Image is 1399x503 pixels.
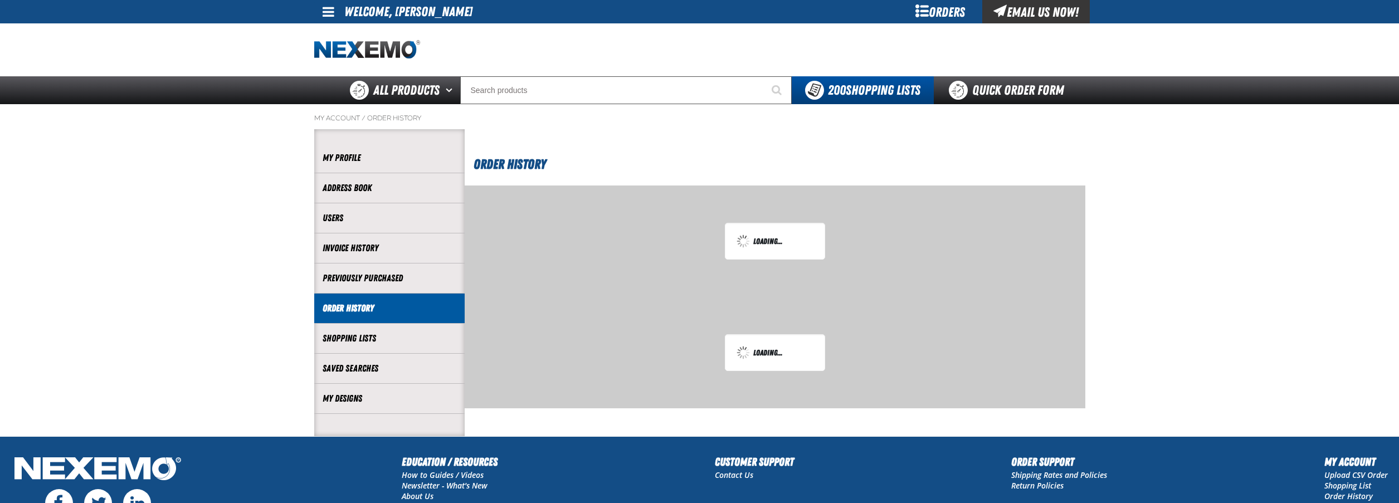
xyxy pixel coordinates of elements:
[1324,480,1371,491] a: Shopping List
[11,453,184,486] img: Nexemo Logo
[314,40,420,60] img: Nexemo logo
[715,453,794,470] h2: Customer Support
[764,76,792,104] button: Start Searching
[442,76,460,104] button: Open All Products pages
[460,76,792,104] input: Search
[362,114,365,123] span: /
[323,302,456,315] a: Order History
[314,114,1085,123] nav: Breadcrumbs
[1324,470,1388,480] a: Upload CSV Order
[323,392,456,405] a: My Designs
[402,453,498,470] h2: Education / Resources
[323,272,456,285] a: Previously Purchased
[323,332,456,345] a: Shopping Lists
[828,82,920,98] span: Shopping Lists
[402,491,433,501] a: About Us
[323,362,456,375] a: Saved Searches
[1011,480,1064,491] a: Return Policies
[737,235,813,248] div: Loading...
[323,182,456,194] a: Address Book
[1324,491,1373,501] a: Order History
[1011,453,1107,470] h2: Order Support
[792,76,934,104] button: You have 200 Shopping Lists. Open to view details
[314,114,360,123] a: My Account
[1324,453,1388,470] h2: My Account
[373,80,440,100] span: All Products
[402,480,488,491] a: Newsletter - What's New
[323,212,456,224] a: Users
[1011,470,1107,480] a: Shipping Rates and Policies
[323,242,456,255] a: Invoice History
[474,157,546,172] span: Order History
[323,152,456,164] a: My Profile
[934,76,1085,104] a: Quick Order Form
[828,82,846,98] strong: 200
[737,346,813,359] div: Loading...
[402,470,484,480] a: How to Guides / Videos
[715,470,753,480] a: Contact Us
[367,114,421,123] a: Order History
[314,40,420,60] a: Home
